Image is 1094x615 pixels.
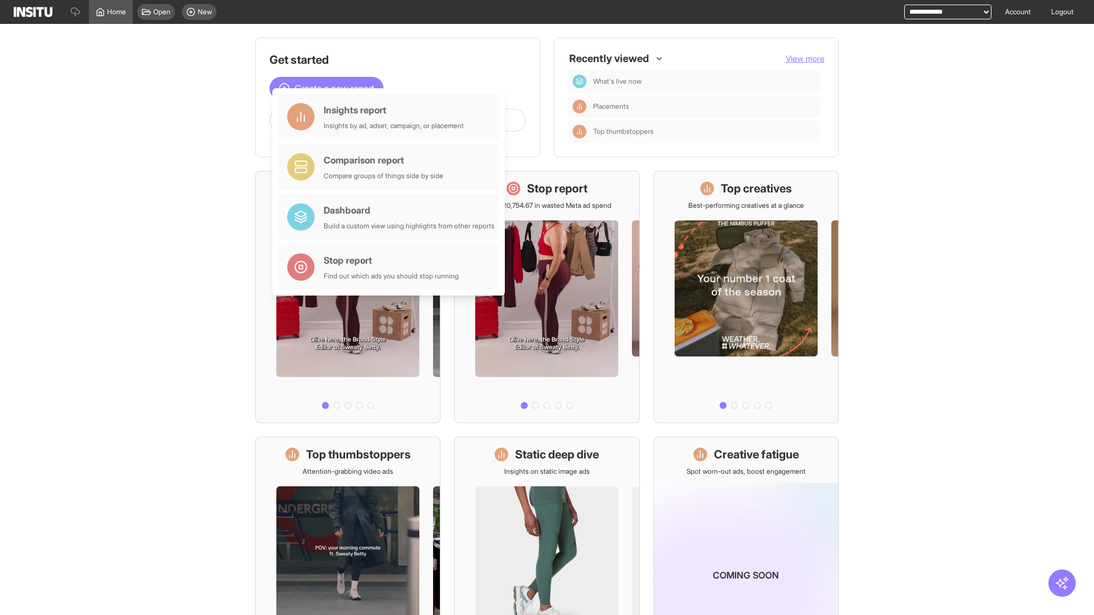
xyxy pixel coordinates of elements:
span: View more [786,54,824,63]
h1: Top creatives [721,181,792,196]
span: What's live now [593,77,815,86]
span: What's live now [593,77,642,86]
div: Dashboard [324,203,495,217]
span: Placements [593,102,815,111]
span: Top thumbstoppers [593,127,654,136]
h1: Top thumbstoppers [306,446,411,462]
div: Insights [573,100,586,113]
p: Save £20,754.67 in wasted Meta ad spend [482,201,611,210]
a: Top creativesBest-performing creatives at a glance [654,171,839,423]
div: Comparison report [324,153,443,167]
span: New [198,7,212,17]
p: Attention-grabbing video ads [303,467,393,476]
div: Insights by ad, adset, campaign, or placement [324,121,464,130]
span: Home [107,7,126,17]
img: Logo [14,7,52,17]
div: Dashboard [573,75,586,88]
span: Create a new report [295,81,374,95]
h1: Get started [270,52,526,68]
div: Insights report [324,103,464,117]
span: Open [153,7,170,17]
p: Best-performing creatives at a glance [688,201,804,210]
h1: Stop report [527,181,587,196]
h1: Static deep dive [515,446,599,462]
div: Compare groups of things side by side [324,171,443,181]
div: Insights [573,125,586,138]
button: View more [786,53,824,64]
div: Find out which ads you should stop running [324,272,459,281]
span: Top thumbstoppers [593,127,815,136]
a: What's live nowSee all active ads instantly [255,171,440,423]
div: Stop report [324,253,459,267]
p: Insights on static image ads [504,467,590,476]
button: Create a new report [270,77,383,100]
span: Placements [593,102,629,111]
div: Build a custom view using highlights from other reports [324,222,495,231]
a: Stop reportSave £20,754.67 in wasted Meta ad spend [454,171,639,423]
